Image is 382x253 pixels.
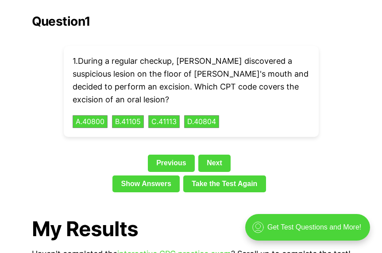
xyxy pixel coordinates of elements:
a: Take the Test Again [183,175,266,192]
a: Show Answers [112,175,180,192]
button: B.41105 [112,115,144,128]
a: Previous [148,155,195,171]
a: Next [198,155,231,171]
button: C.41113 [148,115,180,128]
h1: My Results [32,217,351,241]
p: 1 . During a regular checkup, [PERSON_NAME] discovered a suspicious lesion on the floor of [PERSO... [73,55,310,106]
button: D.40804 [184,115,219,128]
h2: Question 1 [32,14,351,28]
button: A.40800 [73,115,108,128]
iframe: portal-trigger [238,210,382,253]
